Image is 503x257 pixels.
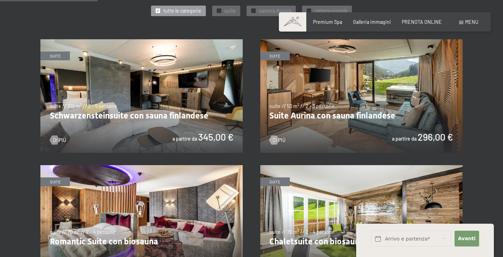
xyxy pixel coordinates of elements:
a: Di più [50,137,66,144]
span: Avanti [458,235,476,242]
span: ✓ [308,9,311,13]
span: tutte le categorie [163,7,201,14]
img: Schwarzensteinsuite con sauna finlandese [40,39,243,153]
a: Chaletsuite con biosauna [260,165,463,169]
span: suite [224,7,236,14]
span: Di più [273,137,286,144]
span: camera singola [314,7,347,14]
a: Galleria immagini [353,19,391,25]
img: Suite Aurina con sauna finlandese [260,39,463,153]
span: camera doppia [259,7,291,14]
a: Di più [269,137,286,144]
a: Premium Spa [313,19,342,25]
span: ✓ [157,9,159,13]
a: Romantic Suite con biosauna [40,165,243,169]
span: Menu [465,19,478,25]
a: Schwarzensteinsuite con sauna finlandese [40,39,243,43]
span: ✓ [252,9,255,13]
span: Di più [53,137,66,144]
span: ✓ [218,9,221,13]
button: Avanti [455,231,479,246]
a: Suite Aurina con sauna finlandese [260,39,463,43]
a: PRENOTA ONLINE [402,19,442,25]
